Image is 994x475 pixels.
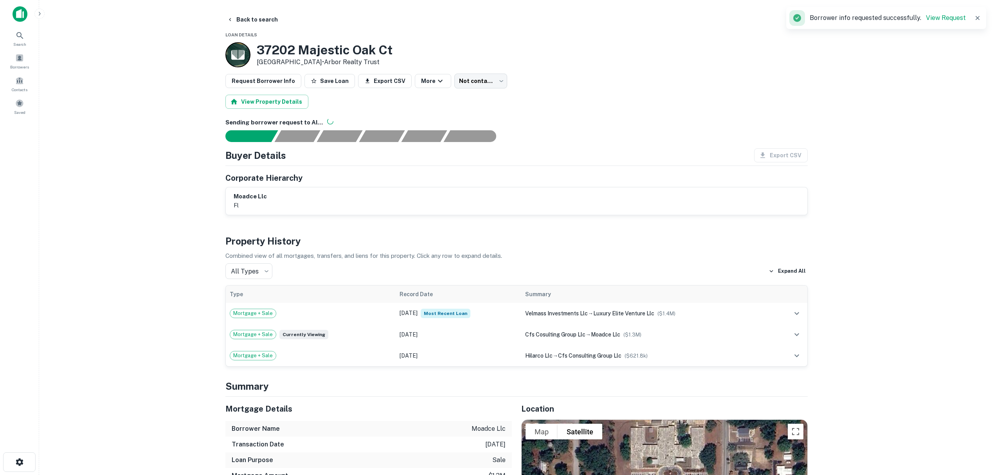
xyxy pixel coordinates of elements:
p: [GEOGRAPHIC_DATA] • [257,58,393,67]
th: Record Date [396,286,521,303]
div: → [525,309,770,318]
h6: Sending borrower request to AI... [225,118,808,127]
button: More [415,74,451,88]
td: [DATE] [396,345,521,366]
p: sale [492,455,506,465]
h5: Corporate Hierarchy [225,172,303,184]
button: Toggle fullscreen view [788,424,803,439]
th: Type [226,286,396,303]
span: Mortgage + Sale [230,352,276,360]
div: Principals found, still searching for contact information. This may take time... [401,130,447,142]
a: View Request [926,14,966,22]
button: Show satellite imagery [558,424,602,439]
span: ($ 1.3M ) [623,332,641,338]
span: Contacts [12,86,27,93]
span: Borrowers [10,64,29,70]
img: capitalize-icon.png [13,6,27,22]
div: Your request is received and processing... [274,130,320,142]
div: Documents found, AI parsing details... [317,130,362,142]
div: → [525,351,770,360]
span: ($ 621.8k ) [625,353,648,359]
span: Most Recent Loan [421,309,470,318]
h5: Mortgage Details [225,403,512,415]
span: Search [13,41,26,47]
button: expand row [790,307,803,320]
h4: Property History [225,234,808,248]
a: Borrowers [2,50,37,72]
div: Not contacted [454,74,507,88]
a: Search [2,28,37,49]
h6: Transaction Date [232,440,284,449]
button: Export CSV [358,74,412,88]
span: hilarco llc [525,353,553,359]
a: Saved [2,96,37,117]
div: All Types [225,263,272,279]
div: Principals found, AI now looking for contact information... [359,130,405,142]
h6: moadce llc [234,192,267,201]
p: [DATE] [485,440,506,449]
span: Mortgage + Sale [230,309,276,317]
div: → [525,330,770,339]
button: Back to search [224,13,281,27]
p: Combined view of all mortgages, transfers, and liens for this property. Click any row to expand d... [225,251,808,261]
button: expand row [790,328,803,341]
button: expand row [790,349,803,362]
div: Sending borrower request to AI... [216,130,275,142]
span: velmass investments llc [525,310,588,317]
span: luxury elite venture llc [593,310,654,317]
button: Save Loan [304,74,355,88]
td: [DATE] [396,324,521,345]
td: [DATE] [396,303,521,324]
h5: Location [521,403,808,415]
span: Mortgage + Sale [230,331,276,338]
h6: Borrower Name [232,424,280,434]
span: cfs consulting group llc [558,353,621,359]
h3: 37202 Majestic Oak Ct [257,43,393,58]
h4: Buyer Details [225,148,286,162]
span: moadce llc [591,331,620,338]
iframe: Chat Widget [955,412,994,450]
button: Show street map [526,424,558,439]
a: Arbor Realty Trust [324,58,380,66]
span: cfs cosulting group llc [525,331,585,338]
a: Contacts [2,73,37,94]
button: View Property Details [225,95,308,109]
p: Borrower info requested successfully. [810,13,966,23]
button: Request Borrower Info [225,74,301,88]
p: moadce llc [472,424,506,434]
span: Saved [14,109,25,115]
th: Summary [521,286,774,303]
button: Expand All [767,265,808,277]
span: Currently viewing [279,330,328,339]
div: AI fulfillment process complete. [444,130,506,142]
p: fl [234,201,267,210]
h6: Loan Purpose [232,455,273,465]
h4: Summary [225,379,808,393]
span: Loan Details [225,32,257,37]
span: ($ 1.4M ) [657,311,675,317]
